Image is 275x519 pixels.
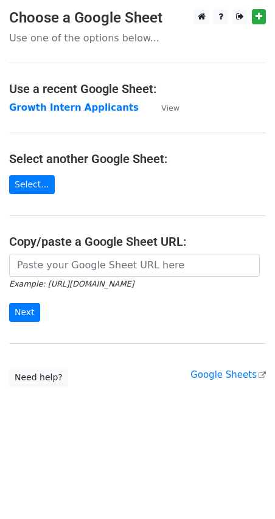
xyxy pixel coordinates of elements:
h4: Select another Google Sheet: [9,152,266,166]
h3: Choose a Google Sheet [9,9,266,27]
a: Google Sheets [190,369,266,380]
p: Use one of the options below... [9,32,266,44]
a: Select... [9,175,55,194]
small: View [161,103,179,113]
input: Paste your Google Sheet URL here [9,254,260,277]
a: Growth Intern Applicants [9,102,139,113]
h4: Use a recent Google Sheet: [9,82,266,96]
h4: Copy/paste a Google Sheet URL: [9,234,266,249]
a: View [149,102,179,113]
small: Example: [URL][DOMAIN_NAME] [9,279,134,288]
a: Need help? [9,368,68,387]
input: Next [9,303,40,322]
